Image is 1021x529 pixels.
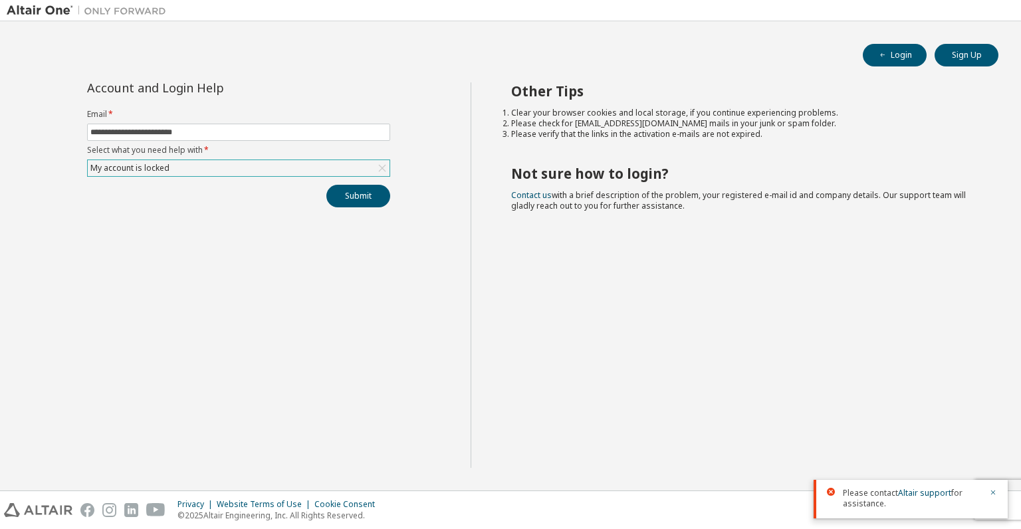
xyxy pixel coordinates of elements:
[88,161,171,175] div: My account is locked
[88,160,390,176] div: My account is locked
[511,108,975,118] li: Clear your browser cookies and local storage, if you continue experiencing problems.
[326,185,390,207] button: Submit
[511,189,966,211] span: with a brief description of the problem, your registered e-mail id and company details. Our suppo...
[217,499,314,510] div: Website Terms of Use
[87,109,390,120] label: Email
[80,503,94,517] img: facebook.svg
[314,499,383,510] div: Cookie Consent
[4,503,72,517] img: altair_logo.svg
[146,503,166,517] img: youtube.svg
[898,487,951,498] a: Altair support
[511,82,975,100] h2: Other Tips
[511,118,975,129] li: Please check for [EMAIL_ADDRESS][DOMAIN_NAME] mails in your junk or spam folder.
[87,145,390,156] label: Select what you need help with
[177,510,383,521] p: © 2025 Altair Engineering, Inc. All Rights Reserved.
[511,165,975,182] h2: Not sure how to login?
[177,499,217,510] div: Privacy
[511,189,552,201] a: Contact us
[935,44,998,66] button: Sign Up
[87,82,330,93] div: Account and Login Help
[863,44,927,66] button: Login
[511,129,975,140] li: Please verify that the links in the activation e-mails are not expired.
[7,4,173,17] img: Altair One
[102,503,116,517] img: instagram.svg
[124,503,138,517] img: linkedin.svg
[843,488,981,509] span: Please contact for assistance.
